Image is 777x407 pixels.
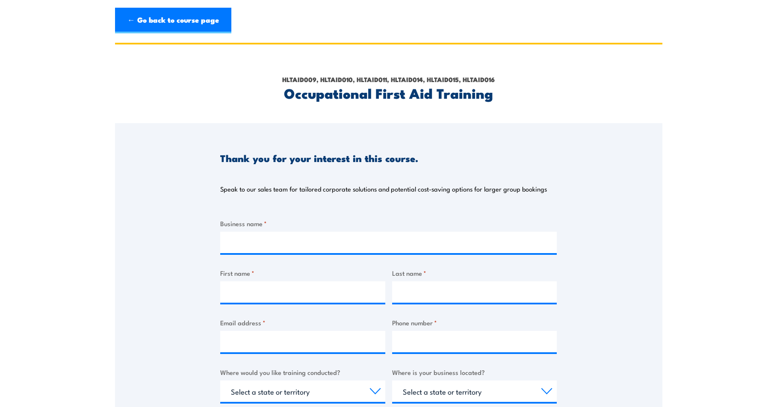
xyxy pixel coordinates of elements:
label: Business name [220,218,557,228]
label: Email address [220,318,385,327]
label: Where is your business located? [392,367,557,377]
label: Last name [392,268,557,278]
label: Where would you like training conducted? [220,367,385,377]
p: HLTAID009, HLTAID010, HLTAID011, HLTAID014, HLTAID015, HLTAID016 [220,75,557,84]
p: Speak to our sales team for tailored corporate solutions and potential cost-saving options for la... [220,185,547,193]
h2: Occupational First Aid Training [220,87,557,99]
label: Phone number [392,318,557,327]
label: First name [220,268,385,278]
a: ← Go back to course page [115,8,231,33]
h3: Thank you for your interest in this course. [220,153,418,163]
